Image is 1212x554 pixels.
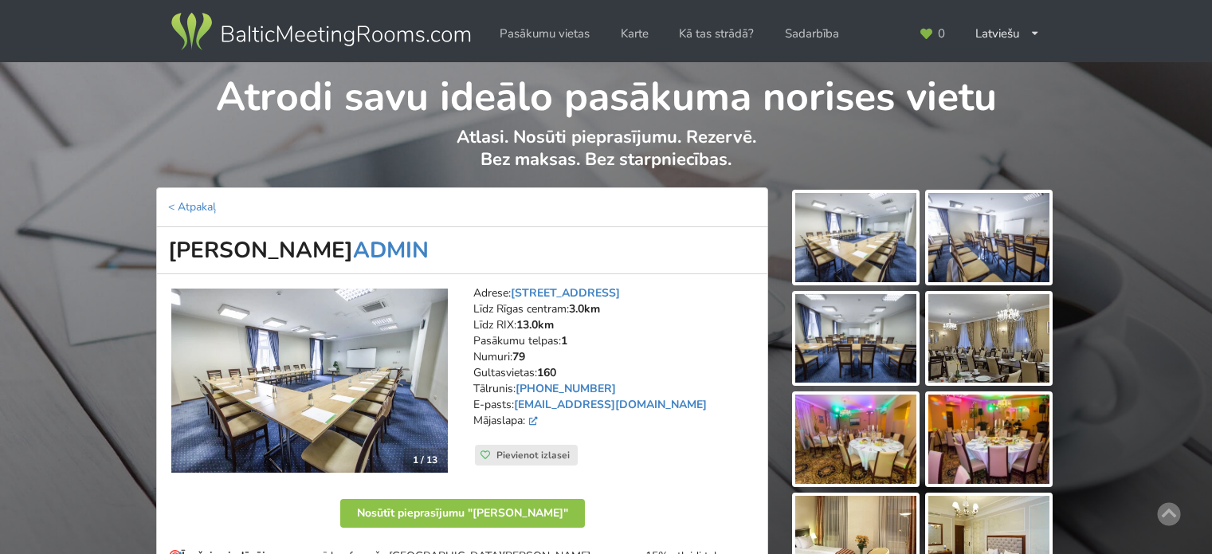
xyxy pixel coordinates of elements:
img: Viesnīca | Rīga | Gertrude Hotel [171,289,448,473]
h1: Atrodi savu ideālo pasākuma norises vietu [157,62,1055,123]
img: Baltic Meeting Rooms [168,10,473,54]
address: Adrese: Līdz Rīgas centram: Līdz RIX: Pasākumu telpas: Numuri: Gultasvietas: Tālrunis: E-pasts: M... [473,285,756,445]
a: Sadarbība [774,18,850,49]
strong: 3.0km [569,301,600,316]
span: Pievienot izlasei [496,449,570,462]
a: ADMIN [353,235,429,265]
strong: 79 [512,349,525,364]
span: 0 [938,28,945,40]
img: Gertrude Hotel | Rīga | Pasākumu vieta - galerijas bilde [928,294,1049,383]
img: Gertrude Hotel | Rīga | Pasākumu vieta - galerijas bilde [928,395,1049,484]
div: 1 / 13 [403,448,447,472]
a: Karte [610,18,660,49]
strong: 160 [537,365,556,380]
img: Gertrude Hotel | Rīga | Pasākumu vieta - galerijas bilde [795,294,916,383]
a: [EMAIL_ADDRESS][DOMAIN_NAME] [514,397,707,412]
a: < Atpakaļ [168,199,216,214]
h1: [PERSON_NAME] [156,227,768,274]
a: Kā tas strādā? [668,18,765,49]
img: Gertrude Hotel | Rīga | Pasākumu vieta - galerijas bilde [928,193,1049,282]
a: Viesnīca | Rīga | Gertrude Hotel 1 / 13 [171,289,448,473]
button: Nosūtīt pieprasījumu "[PERSON_NAME]" [340,499,585,528]
strong: 1 [561,333,567,348]
p: Atlasi. Nosūti pieprasījumu. Rezervē. Bez maksas. Bez starpniecības. [157,126,1055,187]
strong: 13.0km [516,317,554,332]
a: [STREET_ADDRESS] [511,285,620,301]
img: Gertrude Hotel | Rīga | Pasākumu vieta - galerijas bilde [795,193,916,282]
img: Gertrude Hotel | Rīga | Pasākumu vieta - galerijas bilde [795,395,916,484]
div: Latviešu [964,18,1051,49]
a: [PHONE_NUMBER] [516,381,616,396]
a: Pasākumu vietas [488,18,601,49]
